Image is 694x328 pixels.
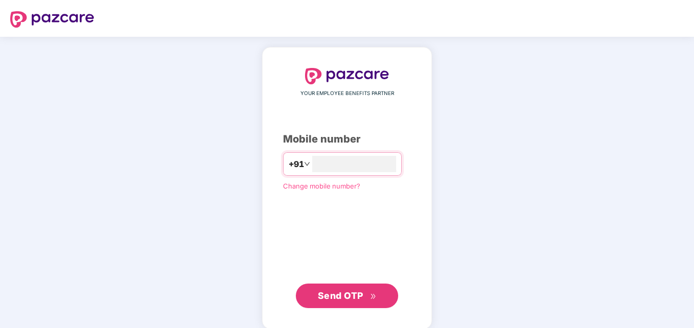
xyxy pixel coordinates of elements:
[289,158,304,171] span: +91
[10,11,94,28] img: logo
[300,89,394,98] span: YOUR EMPLOYEE BENEFITS PARTNER
[305,68,389,84] img: logo
[304,161,310,167] span: down
[283,131,411,147] div: Mobile number
[283,182,360,190] a: Change mobile number?
[318,290,363,301] span: Send OTP
[370,293,377,300] span: double-right
[296,284,398,308] button: Send OTPdouble-right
